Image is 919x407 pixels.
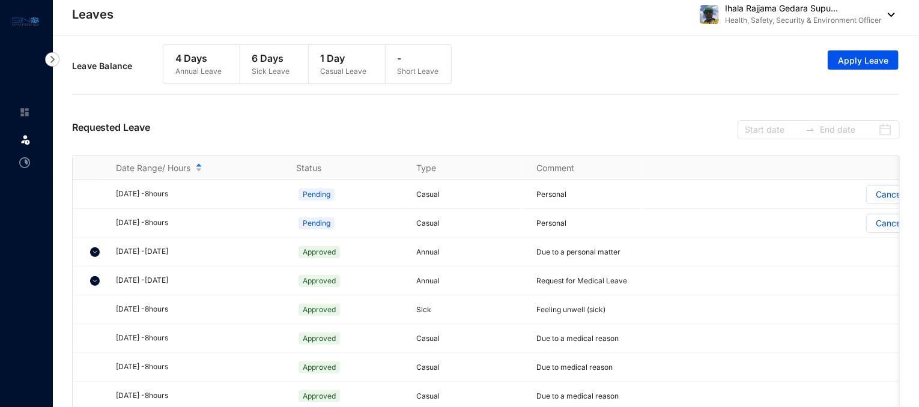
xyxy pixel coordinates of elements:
[299,188,335,200] span: Pending
[536,276,627,285] span: Request for Medical Leave
[416,361,522,373] p: Casual
[536,334,619,343] span: Due to a medical reason
[299,217,335,229] span: Pending
[416,304,522,316] p: Sick
[820,123,876,136] input: End date
[416,275,522,287] p: Annual
[90,276,100,286] img: chevron-down.5dccb45ca3e6429452e9960b4a33955c.svg
[45,52,59,67] img: nav-icon-right.af6afadce00d159da59955279c43614e.svg
[116,333,282,344] div: [DATE] - 8 hours
[10,151,38,175] li: Time Attendance
[116,217,282,229] div: [DATE] - 8 hours
[805,125,815,134] span: to
[175,65,222,77] p: Annual Leave
[116,361,282,373] div: [DATE] - 8 hours
[299,246,340,258] span: Approved
[72,6,114,23] p: Leaves
[416,217,522,229] p: Casual
[90,247,100,257] img: chevron-down.5dccb45ca3e6429452e9960b4a33955c.svg
[876,185,903,203] p: Cancel
[116,188,282,200] div: [DATE] - 8 hours
[876,214,903,232] p: Cancel
[536,190,566,199] span: Personal
[416,333,522,345] p: Casual
[299,333,340,345] span: Approved
[838,55,888,67] span: Apply Leave
[72,60,163,72] p: Leave Balance
[116,275,282,286] div: [DATE] - [DATE]
[321,65,367,77] p: Casual Leave
[299,361,340,373] span: Approved
[416,390,522,402] p: Casual
[725,14,882,26] p: Health, Safety, Security & Environment Officer
[19,157,30,168] img: time-attendance-unselected.8aad090b53826881fffb.svg
[700,5,719,24] img: file-1740898491306_528f5514-e393-46a8-abe0-f02cd7a6b571
[805,125,815,134] span: swap-right
[252,51,290,65] p: 6 Days
[536,363,613,372] span: Due to medical reason
[536,391,619,400] span: Due to a medical reason
[116,246,282,258] div: [DATE] - [DATE]
[321,51,367,65] p: 1 Day
[398,51,439,65] p: -
[882,13,895,17] img: dropdown-black.8e83cc76930a90b1a4fdb6d089b7bf3a.svg
[72,120,150,139] p: Requested Leave
[175,51,222,65] p: 4 Days
[536,219,566,228] span: Personal
[116,390,282,402] div: [DATE] - 8 hours
[116,304,282,315] div: [DATE] - 8 hours
[725,2,882,14] p: Ihala Rajjama Gedara Supu...
[536,305,605,314] span: Feeling unwell (sick)
[19,107,30,118] img: home-unselected.a29eae3204392db15eaf.svg
[398,65,439,77] p: Short Leave
[522,156,642,180] th: Comment
[745,123,801,136] input: Start date
[10,100,38,124] li: Home
[282,156,402,180] th: Status
[252,65,290,77] p: Sick Leave
[828,50,899,70] button: Apply Leave
[416,246,522,258] p: Annual
[536,247,620,256] span: Due to a personal matter
[402,156,522,180] th: Type
[416,188,522,200] p: Casual
[299,304,340,316] span: Approved
[299,390,340,402] span: Approved
[12,14,39,28] img: logo
[116,162,190,174] span: Date Range/ Hours
[299,275,340,287] span: Approved
[19,133,31,145] img: leave.99b8a76c7fa76a53782d.svg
